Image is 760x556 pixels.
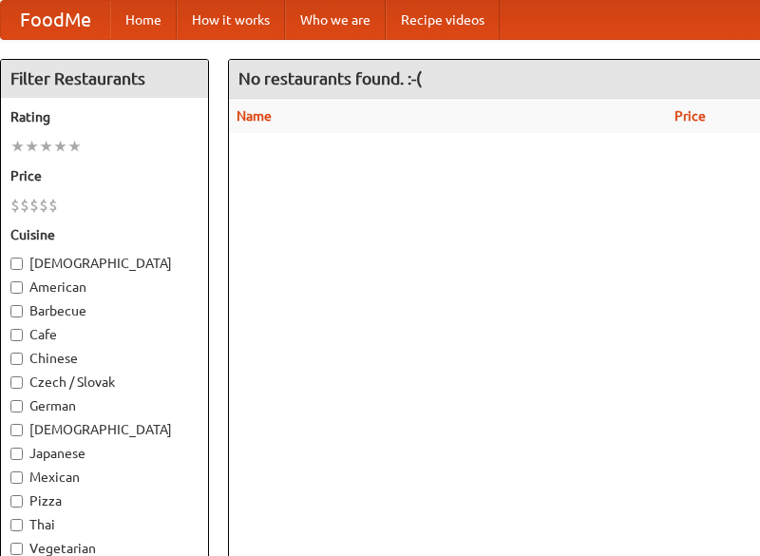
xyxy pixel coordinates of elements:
a: Home [110,1,177,39]
li: $ [10,195,20,216]
h5: Cuisine [10,225,199,244]
li: ★ [39,136,53,157]
label: Thai [10,515,199,534]
a: Price [674,108,706,124]
li: $ [39,195,48,216]
a: FoodMe [1,1,110,39]
a: Recipe videos [386,1,500,39]
li: ★ [25,136,39,157]
input: Pizza [10,495,23,508]
label: Pizza [10,491,199,510]
label: Chinese [10,349,199,368]
li: ★ [67,136,82,157]
input: Cafe [10,329,23,341]
input: German [10,400,23,412]
input: American [10,281,23,294]
label: [DEMOGRAPHIC_DATA] [10,254,199,273]
input: [DEMOGRAPHIC_DATA] [10,258,23,270]
a: Who we are [285,1,386,39]
ng-pluralize: No restaurants found. :-( [238,69,422,87]
input: Thai [10,519,23,531]
label: Japanese [10,444,199,463]
input: Vegetarian [10,543,23,555]
input: [DEMOGRAPHIC_DATA] [10,424,23,436]
label: Cafe [10,325,199,344]
a: How it works [177,1,285,39]
h4: Filter Restaurants [1,60,208,98]
a: Name [237,108,272,124]
label: Barbecue [10,301,199,320]
li: $ [48,195,58,216]
input: Barbecue [10,305,23,317]
input: Mexican [10,471,23,484]
label: American [10,278,199,297]
li: $ [20,195,29,216]
label: Czech / Slovak [10,373,199,392]
li: ★ [53,136,67,157]
h5: Rating [10,107,199,126]
li: $ [29,195,39,216]
input: Chinese [10,353,23,365]
label: German [10,396,199,415]
input: Czech / Slovak [10,376,23,389]
input: Japanese [10,448,23,460]
li: ★ [10,136,25,157]
label: [DEMOGRAPHIC_DATA] [10,420,199,439]
label: Mexican [10,468,199,487]
h5: Price [10,166,199,185]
